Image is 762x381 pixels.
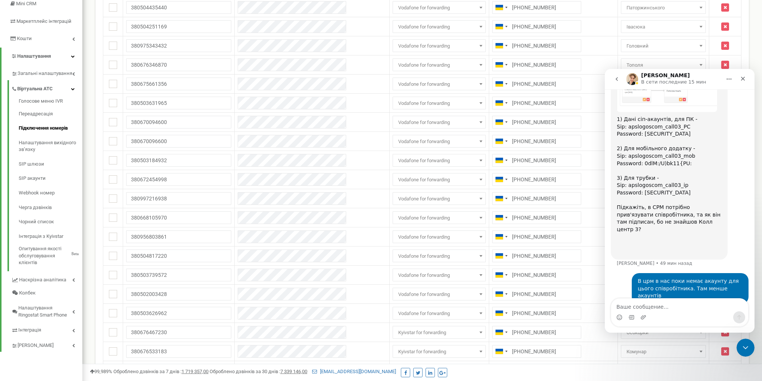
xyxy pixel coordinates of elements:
[492,135,581,148] input: 050 123 4567
[395,79,483,90] span: Vodafone for forwarding
[395,136,483,147] span: Vodafone for forwarding
[19,107,82,121] a: Переадресація
[12,91,117,120] div: Password: 0dlM:/U)bk11{PU: ​ 3) Для трубки - Sip: apslogoscom_call03_ip
[19,244,82,266] a: Опитування якості обслуговування клієнтівBeta
[395,213,483,223] span: Vodafone for forwarding
[492,345,581,358] input: 050 123 4567
[493,78,510,90] div: Telephone country code
[12,135,117,186] div: Підкажіть, в СРМ потрібно прив'язувати співробітника, та як він там підписан, бо не знайшов Колл ...
[11,287,82,300] a: Колбек
[19,171,82,186] a: SIP акаунти
[393,116,486,128] span: Vodafone for forwarding
[19,215,82,229] a: Чорний список
[395,41,483,51] span: Vodafone for forwarding
[493,59,510,71] div: Telephone country code
[12,192,87,197] div: [PERSON_NAME] • 49 мин назад
[17,85,53,93] span: Віртуальна АТС
[90,369,112,374] span: 99,989%
[395,98,483,109] span: Vodafone for forwarding
[393,173,486,186] span: Vodafone for forwarding
[19,200,82,215] a: Черга дзвінків
[19,136,82,157] a: Налаштування вихідного зв’язку
[492,307,581,320] input: 050 123 4567
[393,326,486,339] span: Kyivstar for forwarding
[395,251,483,261] span: Vodafone for forwarding
[621,58,706,71] span: Тополя
[493,116,510,128] div: Telephone country code
[393,211,486,224] span: Vodafone for forwarding
[395,308,483,319] span: Vodafone for forwarding
[492,58,581,71] input: 050 123 4567
[492,211,581,224] input: 050 123 4567
[6,204,144,241] div: Микита говорит…
[19,157,82,172] a: SIP шлюзи
[621,1,706,14] span: Паторжинського
[492,269,581,281] input: 050 123 4567
[492,154,581,167] input: 050 123 4567
[393,345,486,358] span: Kyivstar for forwarding
[492,78,581,90] input: 050 123 4567
[395,194,483,204] span: Vodafone for forwarding
[393,288,486,300] span: Vodafone for forwarding
[493,193,510,205] div: Telephone country code
[605,69,755,333] iframe: Intercom live chat
[395,175,483,185] span: Vodafone for forwarding
[492,326,581,339] input: 050 123 4567
[11,299,82,321] a: Налаштування Ringostat Smart Phone
[11,321,82,337] a: Інтеграція
[11,80,82,96] a: Віртуальна АТС
[12,61,117,91] div: Password: [SECURITY_DATA] ​ 2) Для мобільного додатку - Sip: apslogoscom_call03_mob
[182,369,208,374] u: 1 719 357,00
[19,121,82,136] a: Підключення номерів
[17,36,32,41] span: Кошти
[11,271,82,287] a: Наскрізна аналітика
[6,230,143,242] textarea: Ваше сообщение...
[621,20,706,33] span: Івасюка
[18,70,72,77] span: Загальні налаштування
[621,39,706,52] span: Головний
[492,250,581,262] input: 050 123 4567
[493,212,510,224] div: Telephone country code
[395,117,483,128] span: Vodafone for forwarding
[493,97,510,109] div: Telephone country code
[492,20,581,33] input: 050 123 4567
[12,245,18,251] button: Средство выбора эмодзи
[395,347,483,357] span: Kyivstar for forwarding
[393,39,486,52] span: Vodafone for forwarding
[393,307,486,320] span: Vodafone for forwarding
[24,245,30,251] button: Средство выбора GIF-файла
[621,345,706,358] span: Комунар
[624,3,703,13] span: Паторжинського
[493,345,510,357] div: Telephone country code
[493,326,510,338] div: Telephone country code
[18,305,72,318] span: Налаштування Ringostat Smart Phone
[493,40,510,52] div: Telephone country code
[19,186,82,200] a: Webhook номер
[493,231,510,243] div: Telephone country code
[395,289,483,300] span: Vodafone for forwarding
[280,369,307,374] u: 7 339 146,00
[395,232,483,242] span: Vodafone for forwarding
[393,97,486,109] span: Vodafone for forwarding
[11,65,82,80] a: Загальні налаштування
[16,1,36,6] span: Mini CRM
[18,327,41,334] span: Інтеграція
[493,250,510,262] div: Telephone country code
[493,21,510,33] div: Telephone country code
[33,209,138,231] div: В црм в нас поки немає акаунту для цього співробітника. Там менше акаунтів
[624,347,703,357] span: Комунар
[12,120,117,135] div: Password: [SECURITY_DATA] ​
[493,307,510,319] div: Telephone country code
[737,339,755,357] iframe: Intercom live chat
[18,342,54,349] span: [PERSON_NAME]
[395,22,483,32] span: Vodafone for forwarding
[128,242,140,254] button: Отправить сообщение…
[493,288,510,300] div: Telephone country code
[19,276,66,284] span: Наскрізна аналітика
[395,3,483,13] span: Vodafone for forwarding
[11,337,82,352] a: [PERSON_NAME]
[393,58,486,71] span: Vodafone for forwarding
